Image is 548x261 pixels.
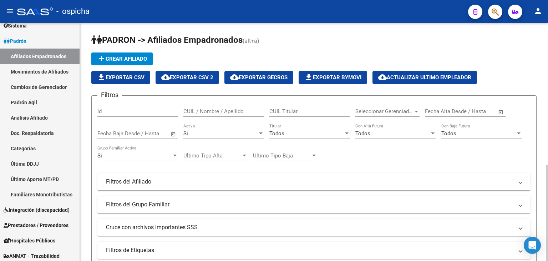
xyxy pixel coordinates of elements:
button: Open calendar [169,130,178,138]
mat-icon: cloud_download [230,73,239,81]
input: Fecha inicio [97,130,126,137]
span: (alt+a) [243,37,259,44]
mat-panel-title: Filtros del Grupo Familiar [106,201,513,209]
span: Si [97,152,102,159]
mat-panel-title: Filtros del Afiliado [106,178,513,186]
mat-expansion-panel-header: Filtros de Etiquetas [97,242,531,259]
button: Exportar CSV 2 [156,71,219,84]
span: Exportar CSV [97,74,144,81]
span: Exportar GECROS [230,74,288,81]
span: Exportar Bymovi [304,74,361,81]
mat-icon: file_download [97,73,106,81]
mat-icon: add [97,54,106,63]
button: Actualizar ultimo Empleador [372,71,477,84]
input: Fecha fin [133,130,167,137]
span: Si [183,130,188,137]
span: Exportar CSV 2 [161,74,213,81]
mat-icon: menu [6,7,14,15]
input: Fecha fin [460,108,495,115]
button: Exportar Bymovi [299,71,367,84]
span: Todos [355,130,370,137]
mat-panel-title: Filtros de Etiquetas [106,246,513,254]
button: Open calendar [497,108,505,116]
span: - ospicha [56,4,90,19]
mat-icon: person [534,7,542,15]
span: Integración (discapacidad) [4,206,70,214]
mat-expansion-panel-header: Filtros del Afiliado [97,173,531,190]
span: Ultimo Tipo Baja [253,152,311,159]
span: Todos [441,130,456,137]
mat-expansion-panel-header: Cruce con archivos importantes SSS [97,219,531,236]
span: Padrón [4,37,26,45]
mat-expansion-panel-header: Filtros del Grupo Familiar [97,196,531,213]
input: Fecha inicio [425,108,454,115]
button: Exportar GECROS [224,71,293,84]
div: Open Intercom Messenger [524,237,541,254]
span: Todos [269,130,284,137]
h3: Filtros [97,90,122,100]
mat-icon: cloud_download [161,73,170,81]
span: Crear Afiliado [97,56,147,62]
mat-panel-title: Cruce con archivos importantes SSS [106,224,513,231]
span: ANMAT - Trazabilidad [4,252,60,260]
span: Prestadores / Proveedores [4,221,68,229]
mat-icon: file_download [304,73,313,81]
span: Actualizar ultimo Empleador [378,74,471,81]
button: Crear Afiliado [91,52,153,65]
span: Hospitales Públicos [4,237,55,245]
span: Ultimo Tipo Alta [183,152,241,159]
button: Exportar CSV [91,71,150,84]
span: Sistema [4,22,27,30]
span: PADRON -> Afiliados Empadronados [91,35,243,45]
mat-icon: cloud_download [378,73,387,81]
span: Seleccionar Gerenciador [355,108,413,115]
